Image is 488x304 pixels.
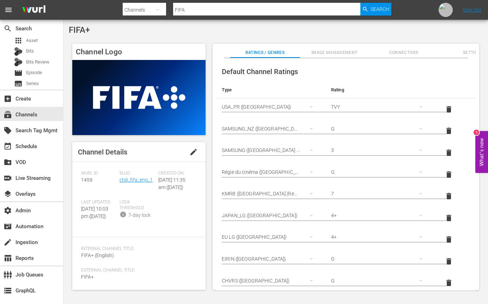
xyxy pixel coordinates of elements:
div: KMRB ([GEOGRAPHIC_DATA] (Republic of)) [222,184,320,203]
img: photo.jpg [439,3,453,17]
span: 1459 [81,177,92,183]
span: delete [445,148,453,157]
span: delete [445,279,453,287]
button: delete [440,122,457,139]
span: Description: [81,289,193,295]
img: FIFA+ [72,60,206,135]
div: 4+ [331,206,429,225]
div: 3 [331,140,429,160]
th: Rating [325,81,435,98]
span: Admin [4,206,12,215]
div: 7 [331,184,429,203]
span: Last Updated: [81,200,116,205]
button: delete [440,209,457,226]
a: Sign Out [463,7,481,13]
span: Ratings / Genres [230,49,300,56]
span: Internal Channel Title: [81,246,193,252]
span: Search Tag Mgmt [4,126,12,135]
div: SAMSUNG_NZ ([GEOGRAPHIC_DATA]) [222,119,320,139]
span: delete [445,214,453,222]
div: 7-day lock [128,212,151,219]
button: delete [440,101,457,118]
span: delete [445,127,453,135]
button: Open Feedback Widget [475,131,488,173]
span: Series [14,79,23,88]
img: ans4CAIJ8jUAAAAAAAAAAAAAAAAAAAAAAAAgQb4GAAAAAAAAAAAAAAAAAAAAAAAAJMjXAAAAAAAAAAAAAAAAAAAAAAAAgAT5G... [17,2,51,18]
div: SAMSUNG ([GEOGRAPHIC_DATA] (Republic of)) [222,140,320,160]
span: VOD [4,158,12,166]
div: CHVRS ([GEOGRAPHIC_DATA]) [222,271,320,291]
span: Ingestion [4,238,12,247]
div: Bits Review [14,58,23,66]
span: Default Channel Ratings [222,67,298,76]
div: Bits [14,47,23,56]
div: G [331,271,429,291]
span: menu [4,6,13,14]
span: delete [445,235,453,244]
span: info [120,211,127,218]
span: External Channel Title: [81,268,193,273]
div: G [331,162,429,182]
span: Bits [26,48,34,55]
span: Image Management [300,49,369,56]
div: G [331,249,429,269]
button: delete [440,253,457,270]
div: 4+ [331,227,429,247]
span: [DATE] 10:03 pm ([DATE]) [81,206,108,219]
button: delete [440,231,457,248]
div: 1 [474,130,479,135]
span: delete [445,257,453,266]
span: FIFA+ (English) [81,253,114,258]
div: Régie du cinéma ([GEOGRAPHIC_DATA]) [222,162,320,182]
div: EU LG ([GEOGRAPHIC_DATA]) [222,227,320,247]
div: G [331,119,429,139]
button: delete [440,166,457,183]
button: edit [185,144,202,160]
span: FIFA+ [69,25,90,35]
button: delete [440,144,457,161]
span: Episode [26,69,42,76]
span: Overlays [4,190,12,198]
span: Lock Threshold: [120,200,154,211]
div: TVY [331,97,429,117]
div: JAPAN_LG ([GEOGRAPHIC_DATA]) [222,206,320,225]
span: Search [4,24,12,33]
h4: Channel Logo [72,44,206,60]
span: Bits Review [26,59,49,66]
span: GraphQL [4,286,12,295]
div: USA_PR ([GEOGRAPHIC_DATA]) [222,97,320,117]
th: Type [216,81,325,98]
span: delete [445,170,453,179]
span: delete [445,105,453,114]
span: Automation [4,222,12,231]
span: Connectors [369,49,439,56]
span: Asset [14,36,23,45]
span: [DATE] 11:35 am ([DATE]) [158,177,185,190]
span: edit [189,148,198,156]
span: Episode [14,69,23,77]
span: Asset [26,37,38,44]
span: Live Streaming [4,174,12,182]
button: Search [360,3,391,16]
span: Channel Details [78,148,127,156]
span: Wurl ID: [81,171,116,176]
span: Reports [4,254,12,262]
span: Series [26,80,39,87]
span: delete [445,192,453,200]
button: delete [440,274,457,291]
span: Search [371,3,389,16]
span: Channels [4,110,12,119]
span: Create [4,95,12,103]
span: Job Queues [4,270,12,279]
span: Schedule [4,142,12,151]
span: Created On: [158,171,193,176]
div: EIRIN ([GEOGRAPHIC_DATA]) [222,249,320,269]
button: delete [440,188,457,205]
span: FIFA+ [81,274,94,280]
a: chili_fifa_eng_1 [120,177,153,183]
span: Slug: [120,171,154,176]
